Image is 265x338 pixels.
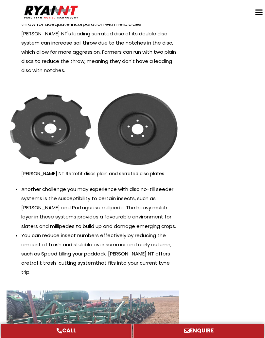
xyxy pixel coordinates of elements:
span: Another challenge you may experience with disc no-till seeder systems is the susceptibility to ce... [21,186,176,229]
span: ENQUIRE [190,328,214,334]
a: retrofit trash-cutting system [25,259,96,266]
span: CALL [62,328,76,334]
a: ENQUIRE [133,324,264,338]
p: [PERSON_NAME] NT Retrofit discs plain and serrated disc plates [7,169,179,178]
a: CALL [1,324,132,338]
li: You can reduce insect numbers effectively by reducing the amount of trash and stubble over summer... [21,231,179,277]
img: Ryan NT logo [23,3,79,21]
img: Ryan NT (RFM NT) Replace RFMNT Double Disc Blades [7,89,179,169]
